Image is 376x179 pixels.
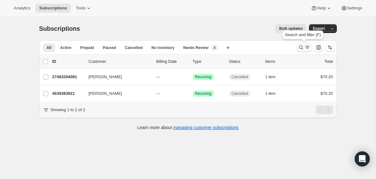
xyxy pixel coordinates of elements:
button: 1 item [265,73,283,81]
div: 27493204081[PERSON_NAME]---SuccessRecurringCancelled1 item$70.20 [52,73,333,81]
button: Create new view [223,43,233,52]
span: [PERSON_NAME] [89,90,122,97]
p: Billing Date [156,58,188,65]
span: 1 item [265,91,276,96]
div: Type [193,58,224,65]
div: IDCustomerBilling DateTypeStatusItemsTotal [52,58,333,65]
span: Needs Review [183,45,209,50]
p: Showing 1 to 2 of 2 [50,107,85,113]
span: Help [317,6,326,11]
span: No inventory [151,45,174,50]
span: Settings [347,6,362,11]
p: 4539383921 [52,90,84,97]
span: Prepaid [80,45,94,50]
span: $70.20 [321,74,333,79]
span: Subscriptions [39,6,67,11]
button: Search and filter results [297,43,312,52]
span: 4 [213,45,216,50]
p: 27493204081 [52,74,84,80]
span: Analytics [14,6,30,11]
a: managing customer subscriptions [173,125,238,130]
button: Customize table column order and visibility [314,43,323,52]
button: Subscriptions [35,4,71,13]
button: [PERSON_NAME] [85,89,148,99]
div: Open Intercom Messenger [355,151,370,166]
button: Tools [72,4,96,13]
div: 4539383921[PERSON_NAME]---SuccessRecurringCancelled1 item$70.20 [52,89,333,98]
span: 1 item [265,74,276,79]
span: Subscriptions [39,25,80,32]
p: Total [324,58,333,65]
p: ID [52,58,84,65]
span: Tools [76,6,86,11]
span: Active [60,45,71,50]
span: Recurring [195,74,211,79]
button: Settings [337,4,366,13]
span: Paused [103,45,116,50]
span: [PERSON_NAME] [89,74,122,80]
span: All [47,45,51,50]
button: Bulk updates [275,24,306,33]
span: Bulk updates [279,26,303,31]
p: Status [229,58,260,65]
button: Sort the results [326,43,334,52]
span: Cancelled [125,45,143,50]
p: Customer [89,58,151,65]
button: [PERSON_NAME] [85,72,148,82]
button: Export [309,24,328,33]
span: Recurring [195,91,211,96]
div: Items [265,58,297,65]
span: $70.20 [321,91,333,96]
span: Cancelled [232,74,248,79]
button: 1 item [265,89,283,98]
span: Cancelled [232,91,248,96]
span: --- [156,74,160,79]
span: Export [313,26,325,31]
p: Learn more about [137,124,238,131]
button: Help [307,4,336,13]
span: --- [156,91,160,96]
nav: Pagination [316,106,333,114]
button: Analytics [10,4,34,13]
